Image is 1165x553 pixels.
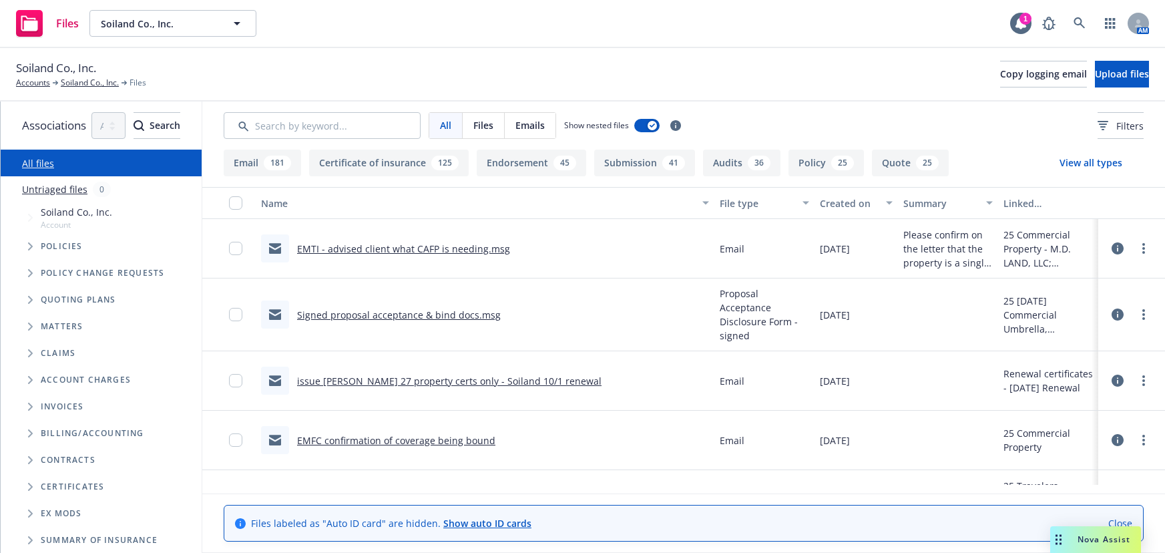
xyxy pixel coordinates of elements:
div: 25 [DATE] Commercial Umbrella, Commercial Auto, General Liability, Commercial Package, Pollution ... [1003,294,1093,336]
span: Policy change requests [41,269,164,277]
svg: Search [134,120,144,131]
span: Contracts [41,456,95,464]
div: Summary [903,196,978,210]
input: Toggle Row Selected [229,374,242,387]
span: Email [720,242,744,256]
div: 0 [93,182,111,197]
span: Show nested files [564,120,629,131]
a: Switch app [1097,10,1124,37]
span: Matters [41,323,83,331]
div: Drag to move [1050,526,1067,553]
span: Emails [515,118,545,132]
a: EMFC confirmation of coverage being bound [297,434,495,447]
span: Files [56,18,79,29]
a: more [1136,240,1152,256]
button: Submission [594,150,695,176]
div: Renewal certificates - [DATE] Renewal [1003,367,1093,395]
span: Certificates [41,483,104,491]
div: Created on [820,196,878,210]
button: View all types [1038,150,1144,176]
a: Accounts [16,77,50,89]
span: Filters [1098,119,1144,133]
span: Quoting plans [41,296,116,304]
button: File type [714,187,814,219]
a: Signed proposal acceptance & bind docs.msg [297,309,501,321]
button: Quote [872,150,949,176]
span: [DATE] [820,374,850,388]
button: SearchSearch [134,112,180,139]
div: 45 [553,156,576,170]
span: Soiland Co., Inc. [101,17,216,31]
button: Soiland Co., Inc. [89,10,256,37]
button: Filters [1098,112,1144,139]
div: 25 Commercial Property [1003,426,1093,454]
span: Policies [41,242,83,250]
button: Policy [788,150,864,176]
div: Linked associations [1003,196,1093,210]
div: 25 [831,156,854,170]
div: 25 Travelers Insurance [1003,479,1093,507]
button: Upload files [1095,61,1149,87]
input: Toggle Row Selected [229,242,242,255]
span: Claims [41,349,75,357]
button: Created on [814,187,898,219]
span: Account charges [41,376,131,384]
input: Toggle Row Selected [229,433,242,447]
button: Linked associations [998,187,1098,219]
button: Name [256,187,714,219]
span: Proposal Acceptance Disclosure Form - signed [720,287,809,343]
a: Report a Bug [1035,10,1062,37]
span: Invoices [41,403,84,411]
a: more [1136,373,1152,389]
span: Files labeled as "Auto ID card" are hidden. [251,516,531,530]
span: Soiland Co., Inc. [16,59,96,77]
div: File type [720,196,794,210]
button: Endorsement [477,150,586,176]
span: Email [720,374,744,388]
span: Files [130,77,146,89]
button: Copy logging email [1000,61,1087,87]
div: 25 Commercial Property - M.D. LAND, LLC; [STREET_ADDRESS] [1003,228,1093,270]
span: [DATE] [820,242,850,256]
input: Toggle Row Selected [229,308,242,321]
div: Tree Example [1,202,202,420]
span: Email [720,433,744,447]
div: Name [261,196,694,210]
button: Audits [703,150,780,176]
span: Please confirm on the letter that the property is a single-family dwelling. I believe it is vacan... [903,228,993,270]
a: Soiland Co., Inc. [61,77,119,89]
input: Select all [229,196,242,210]
span: Filters [1116,119,1144,133]
button: Nova Assist [1050,526,1141,553]
div: 181 [264,156,291,170]
a: Files [11,5,84,42]
span: Copy logging email [1000,67,1087,80]
button: Summary [898,187,998,219]
div: Search [134,113,180,138]
a: more [1136,307,1152,323]
input: Search by keyword... [224,112,421,139]
div: 36 [748,156,770,170]
span: Files [473,118,493,132]
span: Associations [22,117,86,134]
button: Certificate of insurance [309,150,469,176]
span: [DATE] [820,433,850,447]
div: 25 [916,156,939,170]
a: All files [22,157,54,170]
div: 125 [431,156,459,170]
a: EMTI - advised client what CAFP is needing.msg [297,242,510,255]
a: Show auto ID cards [443,517,531,530]
span: Soiland Co., Inc. [41,205,112,219]
a: issue [PERSON_NAME] 27 property certs only - Soiland 10/1 renewal [297,375,602,387]
span: Summary of insurance [41,536,158,544]
span: [DATE] [820,308,850,322]
span: Nova Assist [1078,534,1130,545]
span: Upload files [1095,67,1149,80]
span: Billing/Accounting [41,429,144,437]
button: Email [224,150,301,176]
span: All [440,118,451,132]
a: Untriaged files [22,182,87,196]
span: Ex Mods [41,510,81,518]
span: Account [41,219,112,230]
a: Search [1066,10,1093,37]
